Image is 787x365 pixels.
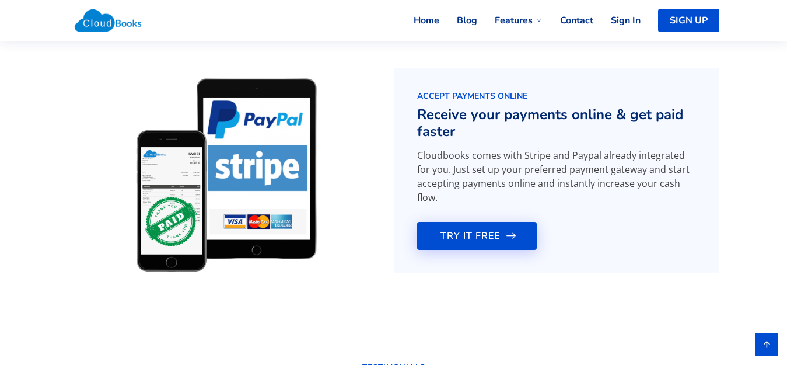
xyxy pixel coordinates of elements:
span: Features [495,13,533,27]
a: Blog [439,8,477,33]
p: Cloudbooks comes with Stripe and Paypal already integrated for you. Just set up your preferred pa... [417,148,696,204]
a: Contact [543,8,593,33]
a: TRY IT FREE [417,222,537,250]
a: Home [396,8,439,33]
h3: ACCEPT PAYMENTS ONLINE [417,92,696,102]
img: Cloudbooks Logo [68,3,148,38]
h2: Receive your payments online & get paid faster [417,106,696,140]
a: Features [477,8,543,33]
a: Sign In [593,8,641,33]
a: SIGN UP [658,9,719,32]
